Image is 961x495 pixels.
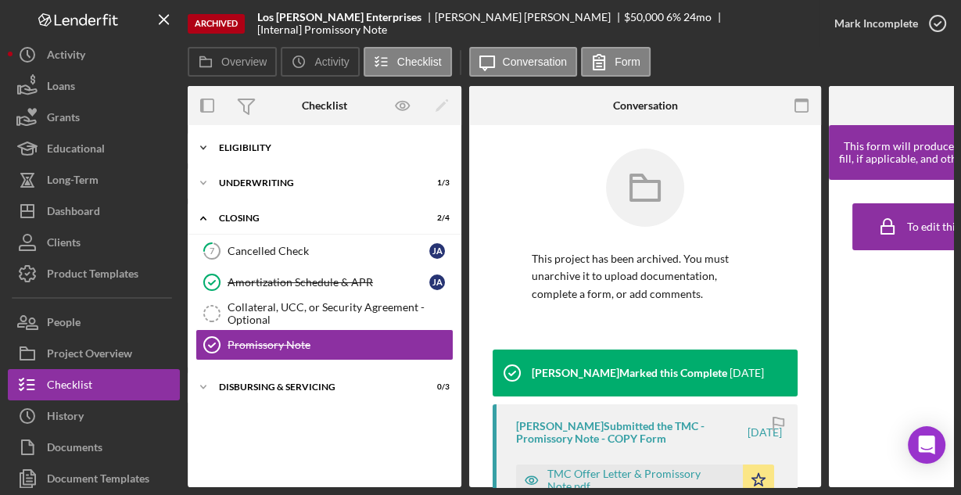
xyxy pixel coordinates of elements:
button: Checklist [364,47,452,77]
a: 7Cancelled CheckJA [195,235,454,267]
label: Form [615,56,640,68]
button: Clients [8,227,180,258]
div: Loans [47,70,75,106]
b: Los [PERSON_NAME] Enterprises [257,11,421,23]
button: Long-Term [8,164,180,195]
div: Collateral, UCC, or Security Agreement - Optional [228,301,453,326]
div: [PERSON_NAME] Marked this Complete [532,367,727,379]
div: Conversation [613,99,678,112]
div: Promissory Note [228,339,453,351]
button: Dashboard [8,195,180,227]
div: Grants [47,102,80,137]
a: Collateral, UCC, or Security Agreement - Optional [195,298,454,329]
p: This project has been archived. You must unarchive it to upload documentation, complete a form, o... [532,250,758,303]
div: Educational [47,133,105,168]
div: Checklist [47,369,92,404]
div: Closing [219,213,411,223]
div: J A [429,243,445,259]
button: Conversation [469,47,578,77]
div: Eligibility [219,143,442,152]
div: Dashboard [47,195,100,231]
button: Activity [281,47,359,77]
tspan: 7 [210,246,215,256]
button: Activity [8,39,180,70]
div: Mark Incomplete [834,8,918,39]
div: Open Intercom Messenger [908,426,945,464]
button: Mark Incomplete [819,8,953,39]
time: 2024-02-29 00:54 [748,426,782,439]
button: Loans [8,70,180,102]
button: Form [581,47,651,77]
div: Disbursing & Servicing [219,382,411,392]
a: Amortization Schedule & APRJA [195,267,454,298]
div: 1 / 3 [421,178,450,188]
button: Document Templates [8,463,180,494]
div: Amortization Schedule & APR [228,276,429,289]
div: Underwriting [219,178,411,188]
div: $50,000 [624,11,664,23]
a: Promissory Note [195,329,454,360]
time: 2024-02-29 00:57 [730,367,764,379]
div: Clients [47,227,81,262]
div: [PERSON_NAME] Submitted the TMC - Promissory Note - COPY Form [516,420,745,445]
div: [PERSON_NAME] [PERSON_NAME] [435,11,624,23]
div: [Internal] Promissory Note [257,23,387,36]
div: Documents [47,432,102,467]
div: 0 / 3 [421,382,450,392]
button: History [8,400,180,432]
button: Checklist [8,369,180,400]
div: J A [429,274,445,290]
button: People [8,307,180,338]
div: Long-Term [47,164,99,199]
div: Activity [47,39,85,74]
button: Project Overview [8,338,180,369]
button: Product Templates [8,258,180,289]
div: Archived [188,14,245,34]
button: Documents [8,432,180,463]
div: TMC Offer Letter & Promissory Note.pdf [547,468,735,493]
label: Overview [221,56,267,68]
div: Cancelled Check [228,245,429,257]
div: Product Templates [47,258,138,293]
button: Overview [188,47,277,77]
label: Activity [314,56,349,68]
div: Project Overview [47,338,132,373]
div: 6 % [666,11,681,23]
label: Conversation [503,56,568,68]
label: Checklist [397,56,442,68]
button: Educational [8,133,180,164]
button: Grants [8,102,180,133]
div: History [47,400,84,436]
div: People [47,307,81,342]
div: Checklist [302,99,347,112]
div: 2 / 4 [421,213,450,223]
div: 24 mo [683,11,712,23]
